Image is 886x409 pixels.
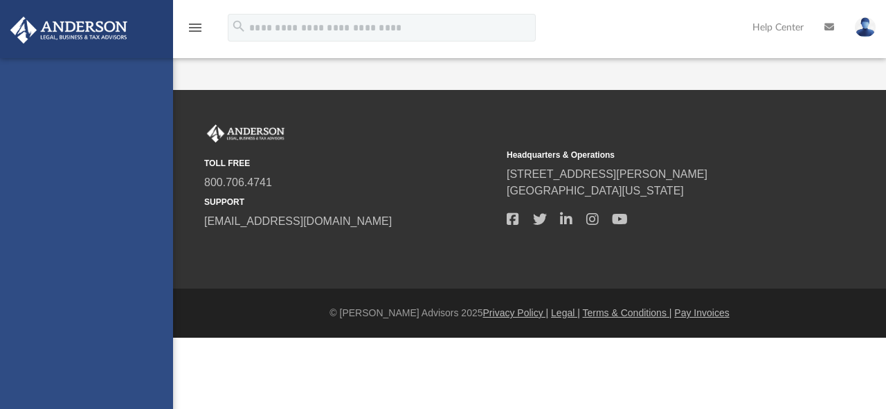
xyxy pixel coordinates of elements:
[855,17,876,37] img: User Pic
[204,157,497,170] small: TOLL FREE
[187,19,204,36] i: menu
[507,168,707,180] a: [STREET_ADDRESS][PERSON_NAME]
[551,307,580,318] a: Legal |
[507,149,799,161] small: Headquarters & Operations
[483,307,549,318] a: Privacy Policy |
[583,307,672,318] a: Terms & Conditions |
[674,307,729,318] a: Pay Invoices
[204,196,497,208] small: SUPPORT
[231,19,246,34] i: search
[204,176,272,188] a: 800.706.4741
[187,26,204,36] a: menu
[204,215,392,227] a: [EMAIL_ADDRESS][DOMAIN_NAME]
[204,125,287,143] img: Anderson Advisors Platinum Portal
[173,306,886,320] div: © [PERSON_NAME] Advisors 2025
[507,185,684,197] a: [GEOGRAPHIC_DATA][US_STATE]
[6,17,132,44] img: Anderson Advisors Platinum Portal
